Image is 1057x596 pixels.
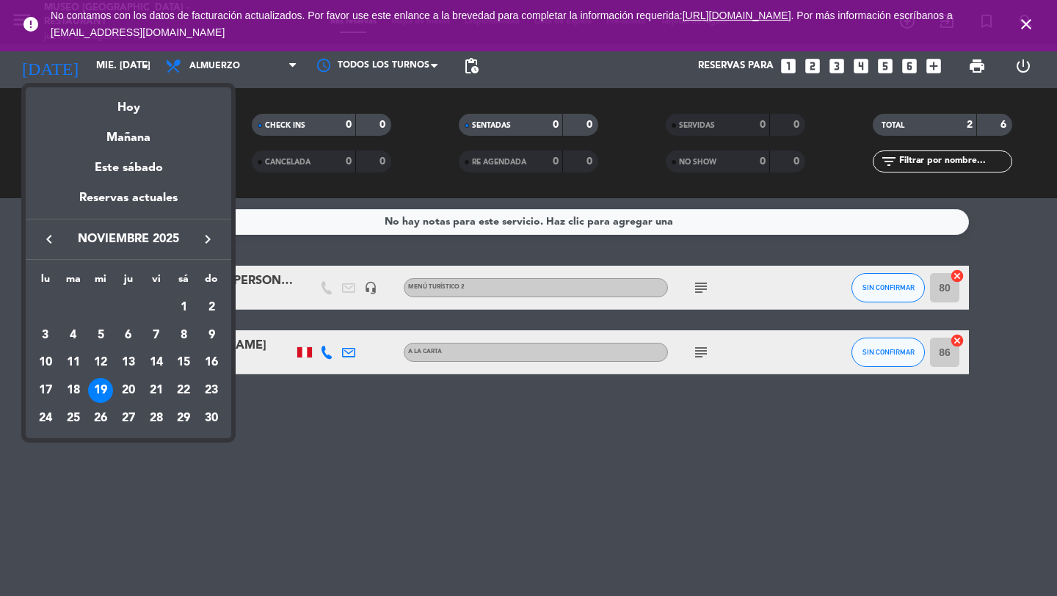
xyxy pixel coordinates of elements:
i: keyboard_arrow_right [199,230,217,248]
td: 24 de noviembre de 2025 [32,404,59,432]
div: Este sábado [26,148,231,189]
div: 5 [88,323,113,348]
td: 16 de noviembre de 2025 [197,349,225,377]
div: Hoy [26,87,231,117]
div: 11 [61,350,86,375]
div: 10 [33,350,58,375]
th: lunes [32,271,59,294]
i: keyboard_arrow_left [40,230,58,248]
td: 18 de noviembre de 2025 [59,377,87,404]
td: 30 de noviembre de 2025 [197,404,225,432]
button: keyboard_arrow_left [36,230,62,249]
td: 9 de noviembre de 2025 [197,321,225,349]
div: 29 [171,406,196,431]
td: NOV. [32,294,170,321]
div: 2 [199,295,224,320]
td: 5 de noviembre de 2025 [87,321,115,349]
div: 4 [61,323,86,348]
div: 15 [171,350,196,375]
td: 27 de noviembre de 2025 [115,404,142,432]
div: Reservas actuales [26,189,231,219]
td: 13 de noviembre de 2025 [115,349,142,377]
td: 23 de noviembre de 2025 [197,377,225,404]
td: 26 de noviembre de 2025 [87,404,115,432]
td: 22 de noviembre de 2025 [170,377,198,404]
th: jueves [115,271,142,294]
td: 12 de noviembre de 2025 [87,349,115,377]
div: 28 [144,406,169,431]
div: 16 [199,350,224,375]
div: 17 [33,378,58,403]
div: 13 [116,350,141,375]
td: 6 de noviembre de 2025 [115,321,142,349]
button: keyboard_arrow_right [195,230,221,249]
td: 19 de noviembre de 2025 [87,377,115,404]
div: 23 [199,378,224,403]
div: 6 [116,323,141,348]
div: 30 [199,406,224,431]
td: 15 de noviembre de 2025 [170,349,198,377]
div: 24 [33,406,58,431]
td: 17 de noviembre de 2025 [32,377,59,404]
div: 26 [88,406,113,431]
div: 25 [61,406,86,431]
td: 7 de noviembre de 2025 [142,321,170,349]
span: noviembre 2025 [62,230,195,249]
td: 11 de noviembre de 2025 [59,349,87,377]
td: 4 de noviembre de 2025 [59,321,87,349]
td: 1 de noviembre de 2025 [170,294,198,321]
td: 8 de noviembre de 2025 [170,321,198,349]
th: viernes [142,271,170,294]
th: martes [59,271,87,294]
div: 3 [33,323,58,348]
td: 28 de noviembre de 2025 [142,404,170,432]
div: 1 [171,295,196,320]
td: 21 de noviembre de 2025 [142,377,170,404]
td: 2 de noviembre de 2025 [197,294,225,321]
div: 21 [144,378,169,403]
div: 18 [61,378,86,403]
div: 12 [88,350,113,375]
td: 29 de noviembre de 2025 [170,404,198,432]
th: sábado [170,271,198,294]
td: 25 de noviembre de 2025 [59,404,87,432]
td: 14 de noviembre de 2025 [142,349,170,377]
div: 22 [171,378,196,403]
div: 19 [88,378,113,403]
th: domingo [197,271,225,294]
div: 7 [144,323,169,348]
div: 20 [116,378,141,403]
td: 3 de noviembre de 2025 [32,321,59,349]
td: 20 de noviembre de 2025 [115,377,142,404]
td: 10 de noviembre de 2025 [32,349,59,377]
div: 14 [144,350,169,375]
div: 8 [171,323,196,348]
div: 9 [199,323,224,348]
div: 27 [116,406,141,431]
div: Mañana [26,117,231,148]
th: miércoles [87,271,115,294]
